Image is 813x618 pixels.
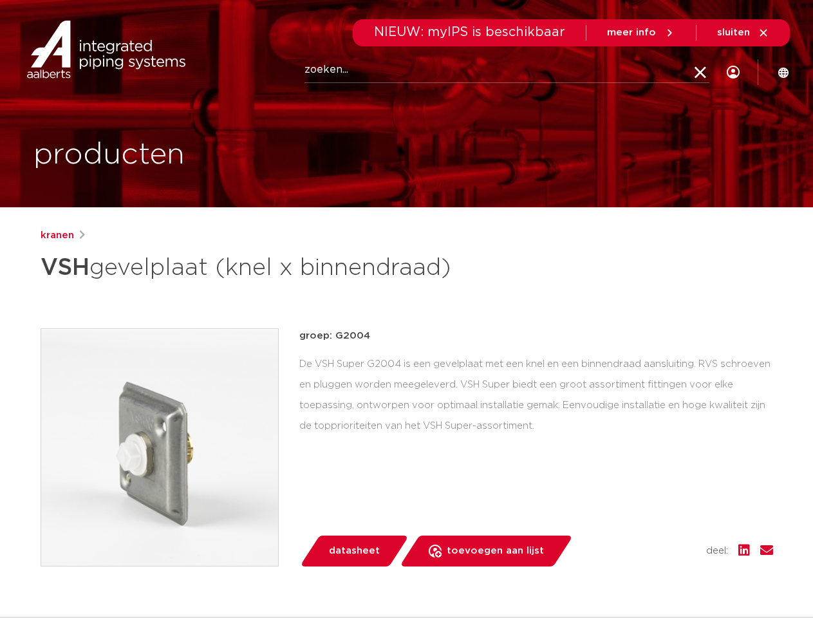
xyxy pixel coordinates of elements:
span: toevoegen aan lijst [447,541,544,561]
strong: VSH [41,256,89,279]
span: NIEUW: myIPS is beschikbaar [374,26,565,39]
span: datasheet [329,541,380,561]
h1: gevelplaat (knel x binnendraad) [41,248,524,287]
img: Product Image for VSH gevelplaat (knel x binnendraad) [41,329,278,566]
a: sluiten [717,27,769,39]
div: De VSH Super G2004 is een gevelplaat met een knel en een binnendraad aansluiting. RVS schroeven e... [299,354,773,436]
a: meer info [607,27,675,39]
span: meer info [607,28,656,37]
p: groep: G2004 [299,328,773,344]
a: kranen [41,228,74,243]
a: datasheet [299,536,409,566]
span: deel: [706,543,728,559]
input: zoeken... [304,57,709,83]
h1: producten [33,135,185,176]
span: sluiten [717,28,750,37]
